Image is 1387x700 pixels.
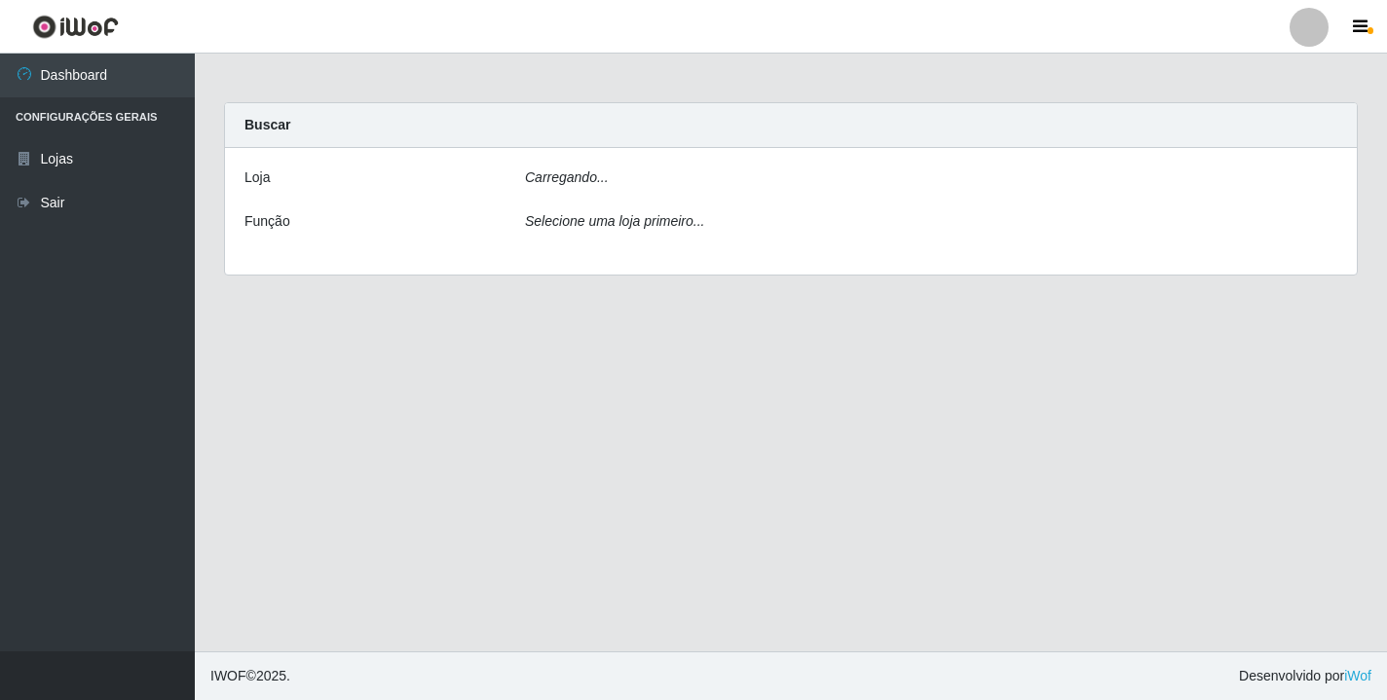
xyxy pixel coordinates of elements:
[244,167,270,188] label: Loja
[244,117,290,132] strong: Buscar
[525,213,704,229] i: Selecione uma loja primeiro...
[244,211,290,232] label: Função
[210,666,290,686] span: © 2025 .
[1344,668,1371,683] a: iWof
[525,169,609,185] i: Carregando...
[1239,666,1371,686] span: Desenvolvido por
[32,15,119,39] img: CoreUI Logo
[210,668,246,683] span: IWOF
